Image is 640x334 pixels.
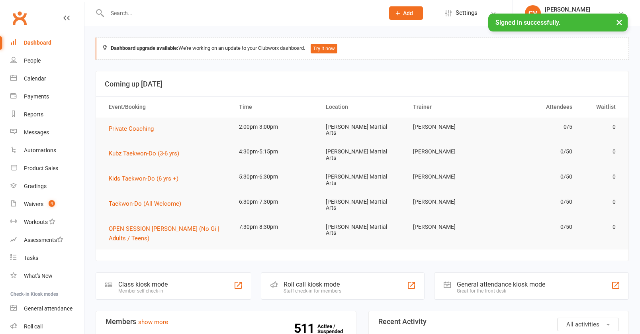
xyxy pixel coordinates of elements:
[319,193,405,218] td: [PERSON_NAME] Martial Arts
[579,118,623,136] td: 0
[493,193,579,211] td: 0/50
[10,300,84,318] a: General attendance kiosk mode
[24,111,43,118] div: Reports
[109,225,219,242] span: OPEN SESSION [PERSON_NAME] (No Gi | Adults / Teens)
[24,305,72,312] div: General attendance
[118,288,168,294] div: Member self check-in
[24,273,53,279] div: What's New
[24,93,49,100] div: Payments
[102,97,232,117] th: Event/Booking
[138,318,168,326] a: show more
[96,37,629,60] div: We're working on an update to your Clubworx dashboard.
[10,88,84,106] a: Payments
[232,193,319,211] td: 6:30pm-7:30pm
[106,318,346,326] h3: Members
[579,193,623,211] td: 0
[109,200,181,207] span: Taekwon-Do (All Welcome)
[406,97,493,117] th: Trainer
[232,118,319,136] td: 2:00pm-3:00pm
[10,159,84,177] a: Product Sales
[105,8,379,19] input: Search...
[24,237,63,243] div: Assessments
[311,44,337,53] button: Try it now
[406,193,493,211] td: [PERSON_NAME]
[457,281,545,288] div: General attendance kiosk mode
[406,167,493,186] td: [PERSON_NAME]
[579,167,623,186] td: 0
[406,142,493,161] td: [PERSON_NAME]
[10,52,84,70] a: People
[24,183,47,189] div: Gradings
[493,167,579,186] td: 0/50
[232,97,319,117] th: Time
[24,323,43,330] div: Roll call
[10,34,84,52] a: Dashboard
[24,129,49,136] div: Messages
[545,13,618,20] div: [PERSON_NAME] Martial Arts
[579,97,623,117] th: Waitlist
[10,177,84,195] a: Gradings
[319,97,405,117] th: Location
[457,288,545,294] div: Great for the front desk
[378,318,619,326] h3: Recent Activity
[24,219,48,225] div: Workouts
[49,200,55,207] span: 4
[557,318,619,331] button: All activities
[10,231,84,249] a: Assessments
[10,8,29,28] a: Clubworx
[109,174,184,183] button: Kids Taekwon-Do (6 yrs +)
[406,218,493,236] td: [PERSON_NAME]
[612,14,626,31] button: ×
[319,118,405,143] td: [PERSON_NAME] Martial Arts
[389,6,423,20] button: Add
[319,142,405,167] td: [PERSON_NAME] Martial Arts
[109,175,178,182] span: Kids Taekwon-Do (6 yrs +)
[319,167,405,193] td: [PERSON_NAME] Martial Arts
[109,125,154,132] span: Private Coaching
[109,224,225,243] button: OPEN SESSION [PERSON_NAME] (No Gi | Adults / Teens)
[109,124,159,134] button: Private Coaching
[579,142,623,161] td: 0
[10,213,84,231] a: Workouts
[10,195,84,213] a: Waivers 4
[456,4,478,22] span: Settings
[495,19,560,26] span: Signed in successfully.
[111,45,178,51] strong: Dashboard upgrade available:
[24,201,43,207] div: Waivers
[109,149,185,158] button: Kubz Taekwon-Do (3-6 yrs)
[284,281,341,288] div: Roll call kiosk mode
[109,199,187,208] button: Taekwon-Do (All Welcome)
[24,165,58,171] div: Product Sales
[24,57,41,64] div: People
[232,218,319,236] td: 7:30pm-8:30pm
[10,249,84,267] a: Tasks
[24,39,51,46] div: Dashboard
[406,118,493,136] td: [PERSON_NAME]
[493,97,579,117] th: Attendees
[109,150,179,157] span: Kubz Taekwon-Do (3-6 yrs)
[284,288,341,294] div: Staff check-in for members
[579,218,623,236] td: 0
[493,142,579,161] td: 0/50
[10,124,84,141] a: Messages
[493,118,579,136] td: 0/5
[232,142,319,161] td: 4:30pm-5:15pm
[10,106,84,124] a: Reports
[493,218,579,236] td: 0/50
[105,80,620,88] h3: Coming up [DATE]
[232,167,319,186] td: 5:30pm-6:30pm
[545,6,618,13] div: [PERSON_NAME]
[319,218,405,243] td: [PERSON_NAME] Martial Arts
[10,70,84,88] a: Calendar
[24,75,46,82] div: Calendar
[10,267,84,285] a: What's New
[118,281,168,288] div: Class kiosk mode
[525,5,541,21] div: CV
[10,141,84,159] a: Automations
[566,321,599,328] span: All activities
[403,10,413,16] span: Add
[24,147,56,153] div: Automations
[24,255,38,261] div: Tasks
